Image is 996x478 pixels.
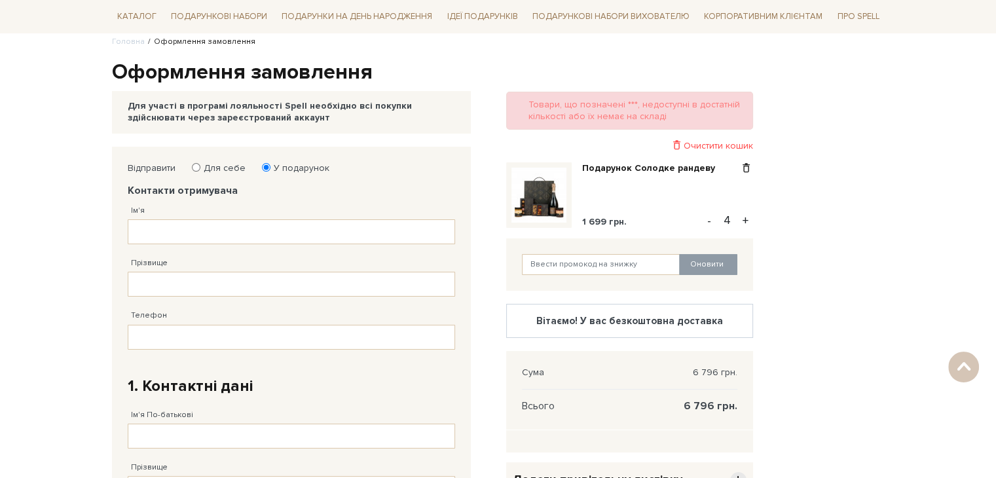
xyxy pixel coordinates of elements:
[131,310,167,322] label: Телефон
[527,5,695,28] a: Подарункові набори вихователю
[112,7,162,27] a: Каталог
[693,367,737,378] span: 6 796 грн.
[128,185,455,196] legend: Контакти отримувача
[112,37,145,46] a: Головна
[195,162,246,174] label: Для себе
[582,162,725,174] a: Подарунок Солодке рандеву
[128,376,455,396] h2: 1. Контактні дані
[145,36,255,48] li: Оформлення замовлення
[679,254,737,275] button: Оновити
[128,162,175,174] label: Відправити
[262,163,270,172] input: У подарунок
[699,5,828,28] a: Корпоративним клієнтам
[522,400,555,412] span: Всього
[522,254,680,275] input: Ввести промокод на знижку
[582,216,627,227] span: 1 699 грн.
[441,7,523,27] a: Ідеї подарунків
[166,7,272,27] a: Подарункові набори
[511,168,566,223] img: Подарунок Солодке рандеву
[131,257,168,269] label: Прізвище
[517,315,742,327] div: Вітаємо! У вас безкоштовна доставка
[522,367,544,378] span: Сума
[703,211,716,230] button: -
[131,409,193,421] label: Ім'я По-батькові
[131,462,168,473] label: Прізвище
[684,400,737,412] span: 6 796 грн.
[832,7,884,27] a: Про Spell
[112,59,885,86] h1: Оформлення замовлення
[276,7,437,27] a: Подарунки на День народження
[506,92,753,130] div: Товари, що позначені ***, недоступні в достатній кількості або їх немає на складі
[265,162,329,174] label: У подарунок
[131,205,145,217] label: Ім'я
[738,211,753,230] button: +
[128,100,455,124] div: Для участі в програмі лояльності Spell необхідно всі покупки здійснювати через зареєстрований акк...
[192,163,200,172] input: Для себе
[506,139,753,152] div: Очистити кошик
